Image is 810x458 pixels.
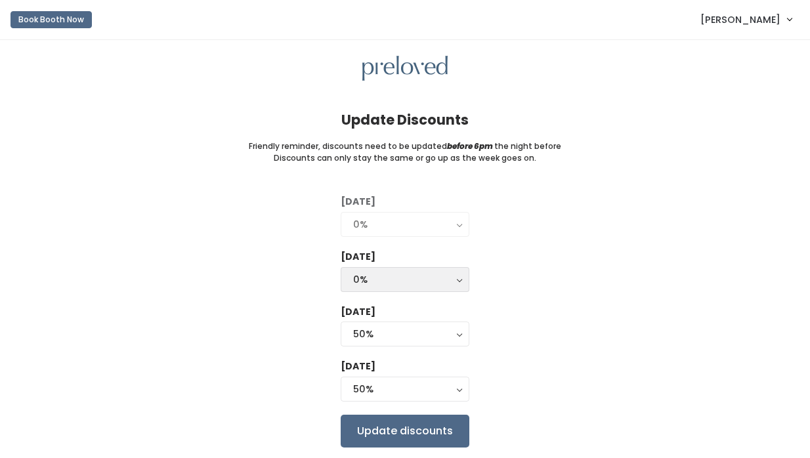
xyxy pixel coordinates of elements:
div: 0% [353,217,457,232]
h4: Update Discounts [341,112,469,127]
input: Update discounts [341,415,469,448]
div: 50% [353,382,457,396]
span: [PERSON_NAME] [700,12,780,27]
button: Book Booth Now [11,11,92,28]
button: 50% [341,377,469,402]
i: before 6pm [447,140,493,152]
div: 0% [353,272,457,287]
div: 50% [353,327,457,341]
label: [DATE] [341,360,375,373]
label: [DATE] [341,195,375,209]
small: Discounts can only stay the same or go up as the week goes on. [274,152,536,164]
a: Book Booth Now [11,5,92,34]
a: [PERSON_NAME] [687,5,805,33]
button: 0% [341,267,469,292]
label: [DATE] [341,250,375,264]
button: 0% [341,212,469,237]
button: 50% [341,322,469,346]
small: Friendly reminder, discounts need to be updated the night before [249,140,561,152]
img: preloved logo [362,56,448,81]
label: [DATE] [341,305,375,319]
